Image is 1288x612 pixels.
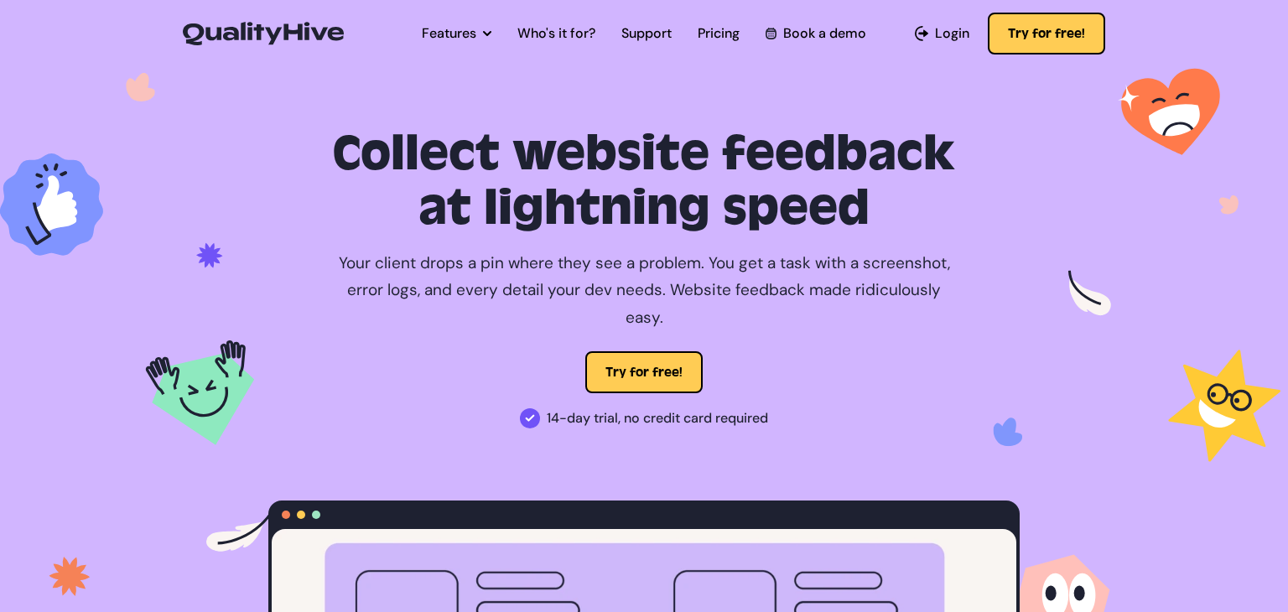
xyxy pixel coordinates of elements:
img: QualityHive - Bug Tracking Tool [183,22,344,45]
h1: Collect website feedback at lightning speed [268,127,1020,236]
a: Pricing [698,23,740,44]
a: Support [621,23,672,44]
button: Try for free! [988,13,1105,54]
a: Features [422,23,491,44]
a: Who's it for? [517,23,595,44]
a: Book a demo [766,23,866,44]
a: Login [915,23,969,44]
p: Your client drops a pin where they see a problem. You get a task with a screenshot, error logs, a... [330,250,958,331]
img: Book a QualityHive Demo [766,28,776,39]
span: Login [935,23,969,44]
img: 14-day trial, no credit card required [520,408,540,428]
span: 14-day trial, no credit card required [547,405,768,432]
button: Try for free! [585,351,703,393]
